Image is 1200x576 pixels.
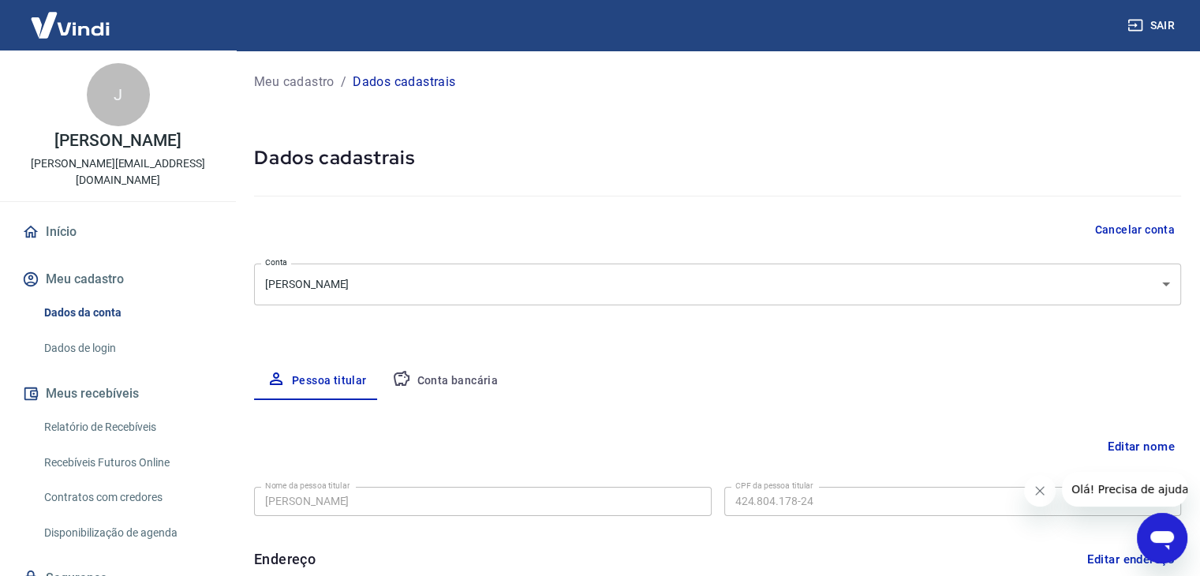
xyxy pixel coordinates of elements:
[1062,472,1187,507] iframe: Mensagem da empresa
[1088,215,1181,245] button: Cancelar conta
[254,548,316,570] h6: Endereço
[54,133,181,149] p: [PERSON_NAME]
[19,262,217,297] button: Meu cadastro
[353,73,455,92] p: Dados cadastrais
[87,63,150,126] div: J
[735,480,813,492] label: CPF da pessoa titular
[1124,11,1181,40] button: Sair
[265,256,287,268] label: Conta
[38,297,217,329] a: Dados da conta
[341,73,346,92] p: /
[379,362,511,400] button: Conta bancária
[1081,544,1181,574] button: Editar endereço
[9,11,133,24] span: Olá! Precisa de ajuda?
[38,411,217,443] a: Relatório de Recebíveis
[19,1,121,49] img: Vindi
[1024,475,1056,507] iframe: Fechar mensagem
[38,481,217,514] a: Contratos com credores
[265,480,350,492] label: Nome da pessoa titular
[19,215,217,249] a: Início
[254,264,1181,305] div: [PERSON_NAME]
[13,155,223,189] p: [PERSON_NAME][EMAIL_ADDRESS][DOMAIN_NAME]
[19,376,217,411] button: Meus recebíveis
[38,332,217,365] a: Dados de login
[38,517,217,549] a: Disponibilização de agenda
[254,145,1181,170] h5: Dados cadastrais
[254,73,335,92] a: Meu cadastro
[254,362,379,400] button: Pessoa titular
[1101,432,1181,462] button: Editar nome
[1137,513,1187,563] iframe: Botão para abrir a janela de mensagens
[38,447,217,479] a: Recebíveis Futuros Online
